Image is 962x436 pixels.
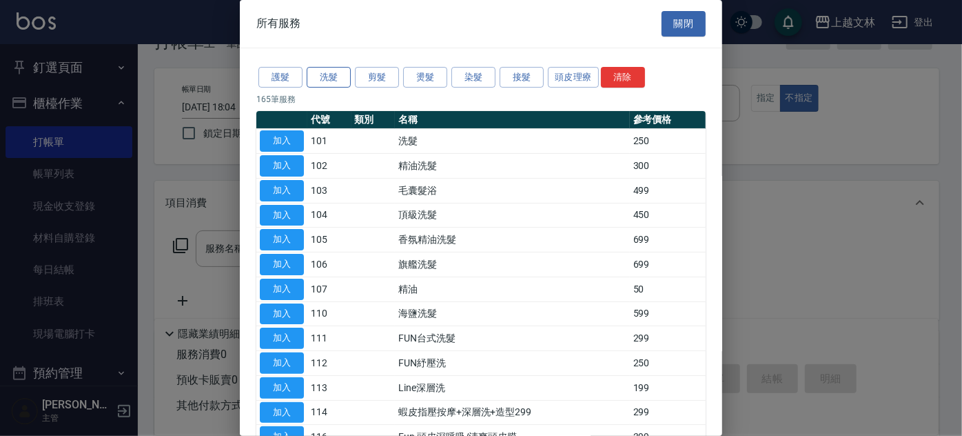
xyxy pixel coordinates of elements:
td: 頂級洗髮 [395,203,630,228]
td: Line深層洗 [395,375,630,400]
td: 250 [630,351,706,376]
td: 103 [307,178,351,203]
button: 加入 [260,304,304,325]
td: 114 [307,400,351,425]
button: 頭皮理療 [548,67,599,88]
td: 112 [307,351,351,376]
button: 加入 [260,180,304,201]
td: 113 [307,375,351,400]
button: 染髮 [451,67,495,88]
td: 香氛精油洗髮 [395,228,630,252]
td: 旗艦洗髮 [395,252,630,277]
button: 燙髮 [403,67,447,88]
td: 海鹽洗髮 [395,301,630,326]
button: 加入 [260,279,304,300]
td: 107 [307,277,351,301]
button: 接髮 [500,67,544,88]
button: 關閉 [662,11,706,37]
button: 護髮 [258,67,303,88]
td: 104 [307,203,351,228]
th: 代號 [307,111,351,129]
td: 50 [630,277,706,301]
td: 111 [307,326,351,351]
td: 洗髮 [395,129,630,154]
td: 110 [307,301,351,326]
td: 499 [630,178,706,203]
td: 101 [307,129,351,154]
td: 299 [630,400,706,425]
td: 毛囊髮浴 [395,178,630,203]
p: 165 筆服務 [256,93,706,106]
td: 299 [630,326,706,351]
td: FUN台式洗髮 [395,326,630,351]
th: 類別 [351,111,396,129]
button: 洗髮 [307,67,351,88]
td: 蝦皮指壓按摩+深層洗+造型299 [395,400,630,425]
td: 699 [630,252,706,277]
td: 精油 [395,277,630,301]
td: 699 [630,228,706,252]
td: 450 [630,203,706,228]
button: 加入 [260,377,304,399]
button: 加入 [260,205,304,226]
td: 102 [307,154,351,179]
td: FUN紓壓洗 [395,351,630,376]
span: 所有服務 [256,17,300,30]
td: 250 [630,129,706,154]
td: 300 [630,154,706,179]
th: 參考價格 [630,111,706,129]
th: 名稱 [395,111,630,129]
button: 加入 [260,402,304,424]
td: 精油洗髮 [395,154,630,179]
button: 加入 [260,155,304,177]
button: 清除 [601,67,645,88]
button: 加入 [260,229,304,250]
button: 加入 [260,130,304,152]
button: 剪髮 [355,67,399,88]
td: 105 [307,228,351,252]
button: 加入 [260,353,304,374]
td: 599 [630,301,706,326]
button: 加入 [260,328,304,349]
td: 106 [307,252,351,277]
td: 199 [630,375,706,400]
button: 加入 [260,254,304,275]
